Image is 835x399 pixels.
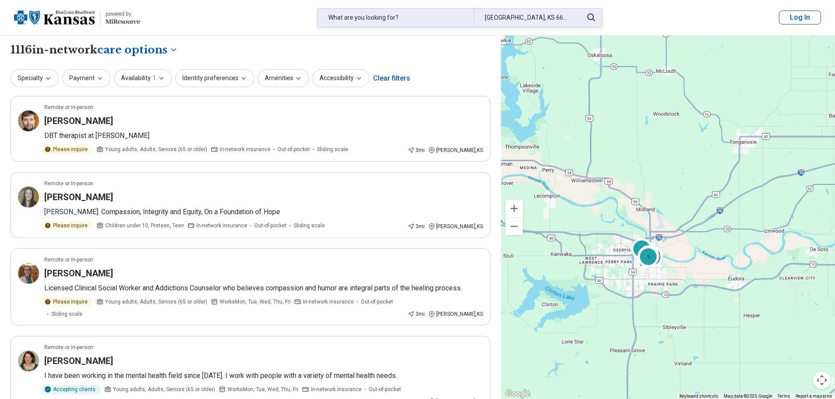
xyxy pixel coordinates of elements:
[14,7,95,28] img: Blue Cross Blue Shield Kansas
[408,222,425,230] div: 3 mi
[113,385,215,393] span: Young adults, Adults, Seniors (65 or older)
[114,69,172,87] button: Availability1
[778,394,790,399] a: Terms
[11,69,59,87] button: Specialty
[505,218,523,235] button: Zoom out
[428,310,483,318] div: [PERSON_NAME] , KS
[254,222,287,230] span: Out-of-pocket
[361,298,393,306] span: Out-of-pocket
[97,42,167,57] span: care options
[313,69,370,87] button: Accessibility
[779,11,821,25] button: Log In
[474,9,578,27] div: [GEOGRAPHIC_DATA], KS 66044
[41,145,93,154] div: Please inquire
[153,74,156,83] span: 1
[303,298,354,306] span: In-network insurance
[638,246,659,267] div: 5
[220,298,291,306] span: Works Mon, Tue, Wed, Thu, Fri
[62,69,110,87] button: Payment
[44,256,93,264] p: Remote or In-person
[505,200,523,217] button: Zoom in
[408,310,425,318] div: 3 mi
[44,103,93,111] p: Remote or In-person
[105,145,207,153] span: Young adults, Adults, Seniors (65 or older)
[44,371,483,381] p: I have been working in the mental health field since [DATE]. I work with people with a variety of...
[44,283,483,293] p: Licensed Clinical Social Worker and Addictions Counselor who believes compassion and humor are in...
[105,298,207,306] span: Young adults, Adults, Seniors (65 or older)
[220,145,270,153] span: In-network insurance
[41,297,93,307] div: Please inquire
[196,222,247,230] span: In-network insurance
[408,146,425,154] div: 3 mi
[318,9,474,27] div: What are you looking for?
[44,131,483,141] p: DBT therapist at [PERSON_NAME]
[44,207,483,217] p: [PERSON_NAME]: Compassion, Integrity and Equity, On a Foundation of Hope
[105,222,184,230] span: Children under 10, Preteen, Teen
[428,222,483,230] div: [PERSON_NAME] , KS
[44,267,113,279] h3: [PERSON_NAME]
[724,394,772,399] span: Map data ©2025 Google
[41,385,101,394] div: Accepting clients
[97,42,178,57] button: Care options
[44,180,93,187] p: Remote or In-person
[369,385,401,393] span: Out-of-pocket
[51,310,82,318] span: Sliding scale
[41,221,93,230] div: Please inquire
[44,343,93,351] p: Remote or In-person
[175,69,254,87] button: Identity preferences
[11,42,178,57] h1: 1116 in-network
[796,394,832,399] a: Report a map error
[631,238,652,259] div: 5
[227,385,298,393] span: Works Mon, Tue, Wed, Thu, Fri
[813,371,831,389] button: Map camera controls
[277,145,310,153] span: Out-of-pocket
[44,191,113,203] h3: [PERSON_NAME]
[14,7,140,28] a: Blue Cross Blue Shield Kansaspowered by
[317,145,348,153] span: Sliding scale
[311,385,362,393] span: In-network insurance
[44,355,113,367] h3: [PERSON_NAME]
[44,115,113,127] h3: [PERSON_NAME]
[428,146,483,154] div: [PERSON_NAME] , KS
[258,69,309,87] button: Amenities
[373,68,410,89] div: Clear filters
[294,222,325,230] span: Sliding scale
[106,10,140,18] div: powered by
